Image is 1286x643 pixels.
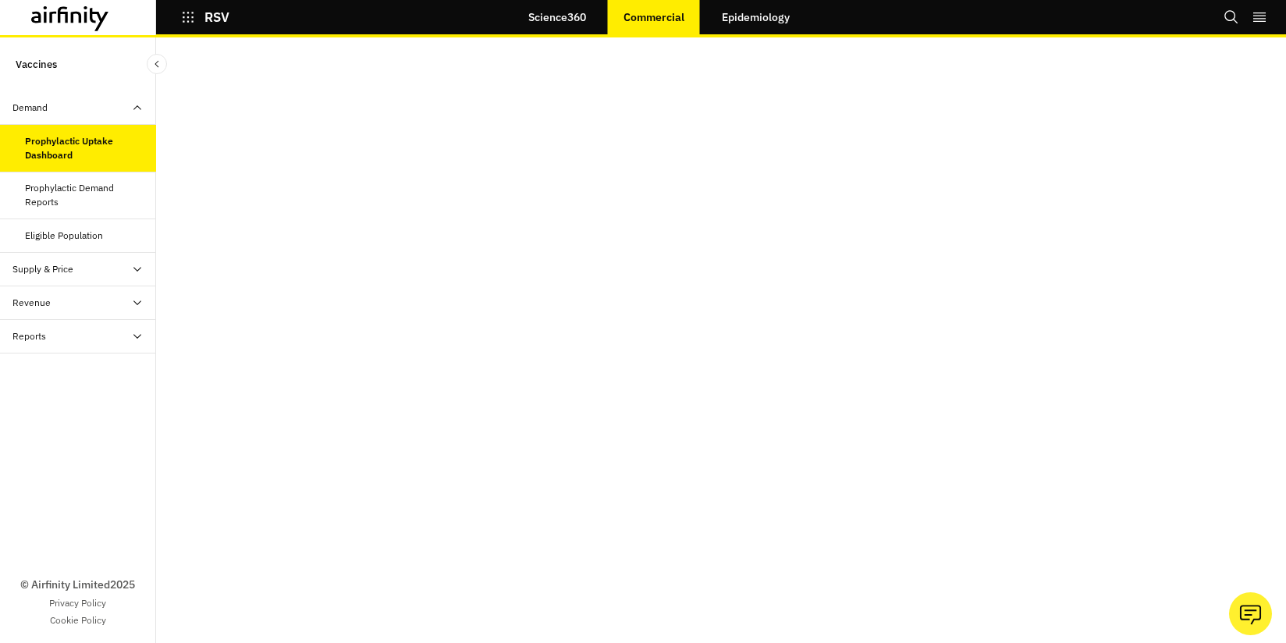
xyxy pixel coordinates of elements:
div: Prophylactic Uptake Dashboard [25,134,144,162]
p: RSV [204,10,229,24]
a: Cookie Policy [50,613,106,627]
button: Close Sidebar [147,54,167,74]
div: Demand [12,101,48,115]
button: Ask our analysts [1229,592,1272,635]
div: Reports [12,329,46,343]
div: Prophylactic Demand Reports [25,181,144,209]
a: Privacy Policy [49,596,106,610]
button: Search [1224,4,1239,30]
p: © Airfinity Limited 2025 [20,577,135,593]
p: Commercial [623,11,684,23]
p: Vaccines [16,50,57,79]
div: Revenue [12,296,51,310]
div: Supply & Price [12,262,73,276]
div: Eligible Population [25,229,103,243]
button: RSV [181,4,229,30]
